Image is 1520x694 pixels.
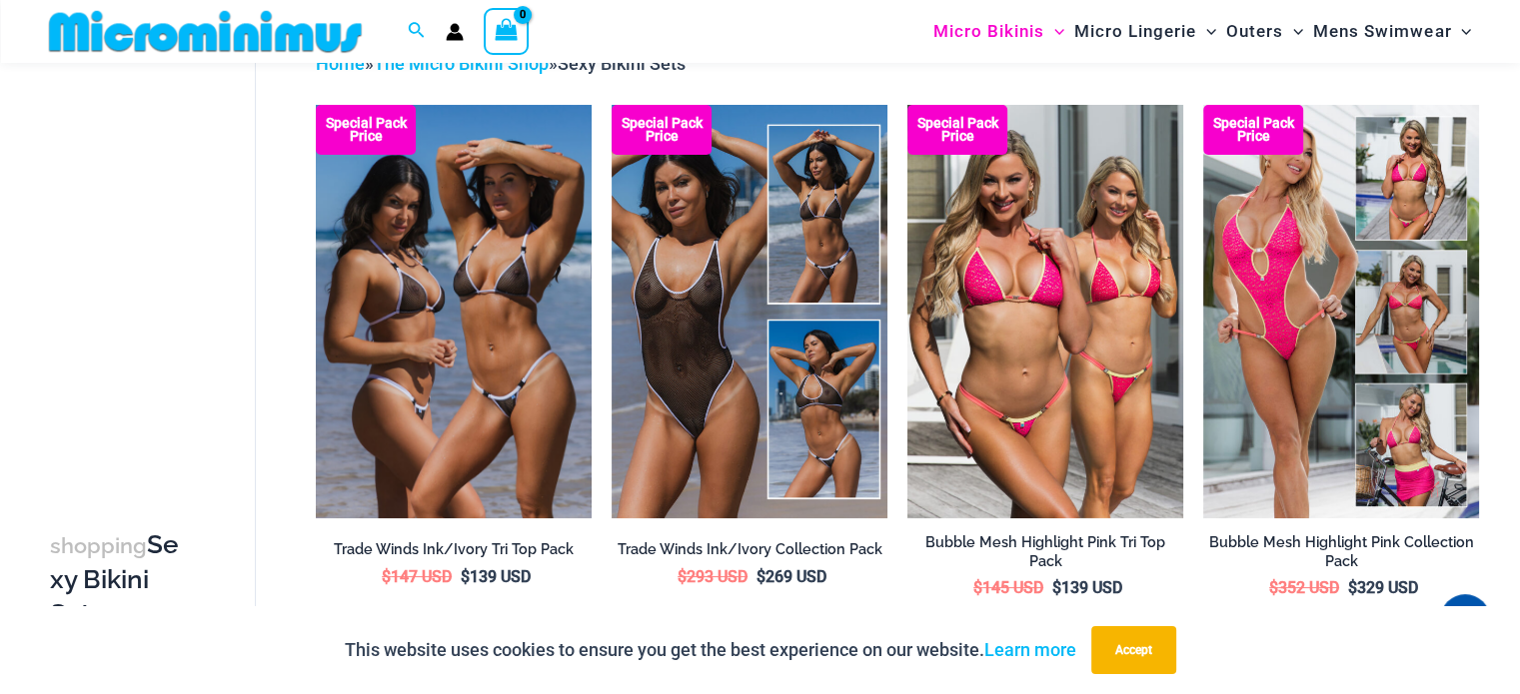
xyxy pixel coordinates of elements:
[50,67,230,466] iframe: TrustedSite Certified
[612,117,712,143] b: Special Pack Price
[1052,578,1061,597] span: $
[382,567,391,586] span: $
[316,105,592,518] a: Top Bum Pack Top Bum Pack bTop Bum Pack b
[1091,626,1176,674] button: Accept
[1308,6,1476,57] a: Mens SwimwearMenu ToggleMenu Toggle
[1203,105,1479,518] img: Collection Pack F
[678,567,748,586] bdi: 293 USD
[757,567,765,586] span: $
[1203,533,1479,570] h2: Bubble Mesh Highlight Pink Collection Pack
[1348,578,1418,597] bdi: 329 USD
[757,567,826,586] bdi: 269 USD
[1269,578,1339,597] bdi: 352 USD
[50,533,147,558] span: shopping
[1044,6,1064,57] span: Menu Toggle
[907,533,1183,578] a: Bubble Mesh Highlight Pink Tri Top Pack
[925,3,1480,60] nav: Site Navigation
[907,117,1007,143] b: Special Pack Price
[316,540,592,559] h2: Trade Winds Ink/Ivory Tri Top Pack
[1226,6,1283,57] span: Outers
[1451,6,1471,57] span: Menu Toggle
[316,117,416,143] b: Special Pack Price
[316,105,592,518] img: Top Bum Pack
[408,19,426,44] a: Search icon link
[933,6,1044,57] span: Micro Bikinis
[316,540,592,566] a: Trade Winds Ink/Ivory Tri Top Pack
[382,567,452,586] bdi: 147 USD
[1348,578,1357,597] span: $
[1074,6,1196,57] span: Micro Lingerie
[907,533,1183,570] h2: Bubble Mesh Highlight Pink Tri Top Pack
[1203,117,1303,143] b: Special Pack Price
[50,528,185,630] h3: Sexy Bikini Sets
[612,540,887,559] h2: Trade Winds Ink/Ivory Collection Pack
[345,635,1076,665] p: This website uses cookies to ensure you get the best experience on our website.
[1221,6,1308,57] a: OutersMenu ToggleMenu Toggle
[984,639,1076,660] a: Learn more
[973,578,982,597] span: $
[1196,6,1216,57] span: Menu Toggle
[461,567,470,586] span: $
[316,53,686,74] span: » »
[907,105,1183,518] img: Tri Top Pack F
[41,9,370,54] img: MM SHOP LOGO FLAT
[928,6,1069,57] a: Micro BikinisMenu ToggleMenu Toggle
[484,8,530,54] a: View Shopping Cart, empty
[612,105,887,518] img: Collection Pack
[907,105,1183,518] a: Tri Top Pack F Tri Top Pack BTri Top Pack B
[612,540,887,566] a: Trade Winds Ink/Ivory Collection Pack
[1203,105,1479,518] a: Collection Pack F Collection Pack BCollection Pack B
[973,578,1043,597] bdi: 145 USD
[316,53,365,74] a: Home
[446,23,464,41] a: Account icon link
[1052,578,1122,597] bdi: 139 USD
[461,567,531,586] bdi: 139 USD
[1069,6,1221,57] a: Micro LingerieMenu ToggleMenu Toggle
[612,105,887,518] a: Collection Pack Collection Pack b (1)Collection Pack b (1)
[1269,578,1278,597] span: $
[1283,6,1303,57] span: Menu Toggle
[678,567,687,586] span: $
[1203,533,1479,578] a: Bubble Mesh Highlight Pink Collection Pack
[374,53,549,74] a: The Micro Bikini Shop
[1313,6,1451,57] span: Mens Swimwear
[558,53,686,74] span: Sexy Bikini Sets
